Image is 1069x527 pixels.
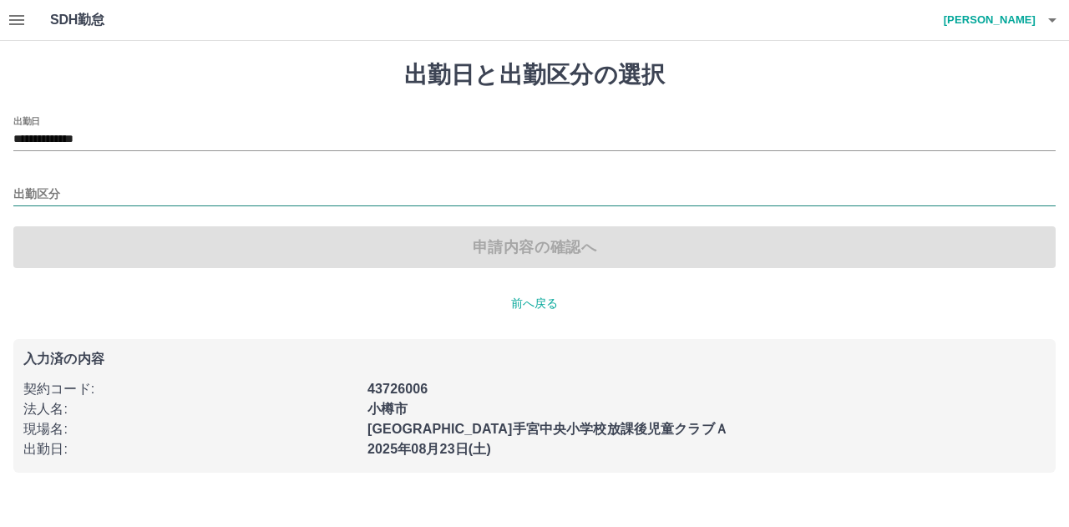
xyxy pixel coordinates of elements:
p: 前へ戻る [13,295,1056,312]
p: 入力済の内容 [23,352,1046,366]
h1: 出勤日と出勤区分の選択 [13,61,1056,89]
b: [GEOGRAPHIC_DATA]手宮中央小学校放課後児童クラブＡ [367,422,728,436]
p: 出勤日 : [23,439,357,459]
b: 2025年08月23日(土) [367,442,491,456]
p: 法人名 : [23,399,357,419]
p: 契約コード : [23,379,357,399]
label: 出勤日 [13,114,40,127]
b: 43726006 [367,382,428,396]
b: 小樽市 [367,402,408,416]
p: 現場名 : [23,419,357,439]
